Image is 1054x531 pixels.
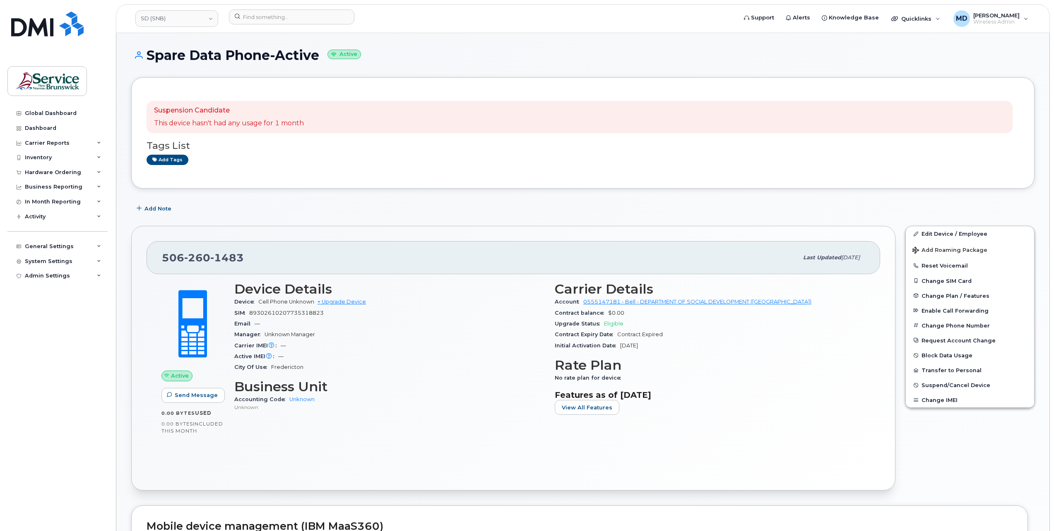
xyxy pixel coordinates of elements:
[555,342,620,349] span: Initial Activation Date
[803,254,841,261] span: Last updated
[131,201,178,216] button: Add Note
[210,251,244,264] span: 1483
[608,310,624,316] span: $0.00
[249,310,324,316] span: 89302610207735318823
[906,378,1034,392] button: Suspend/Cancel Device
[327,50,361,59] small: Active
[583,299,811,305] a: 0555147181 - Bell - DEPARTMENT OF SOCIAL DEVELOPMENT ([GEOGRAPHIC_DATA])
[161,410,195,416] span: 0.00 Bytes
[278,353,284,359] span: —
[234,379,545,394] h3: Business Unit
[906,288,1034,303] button: Change Plan / Features
[555,331,617,337] span: Contract Expiry Date
[234,310,249,316] span: SIM
[161,388,225,403] button: Send Message
[195,410,212,416] span: used
[922,307,989,313] span: Enable Call Forwarding
[841,254,860,261] span: [DATE]
[161,421,193,427] span: 0.00 Bytes
[555,390,865,400] h3: Features as of [DATE]
[555,358,865,373] h3: Rate Plan
[144,205,171,213] span: Add Note
[234,353,278,359] span: Active IMEI
[234,299,258,305] span: Device
[258,299,314,305] span: Cell Phone Unknown
[184,251,210,264] span: 260
[289,396,315,402] a: Unknown
[234,404,545,411] p: Unknown
[234,396,289,402] span: Accounting Code
[562,404,612,411] span: View All Features
[906,258,1034,273] button: Reset Voicemail
[906,333,1034,348] button: Request Account Change
[555,299,583,305] span: Account
[617,331,663,337] span: Contract Expired
[555,310,608,316] span: Contract balance
[906,303,1034,318] button: Enable Call Forwarding
[271,364,303,370] span: Fredericton
[604,321,623,327] span: Eligible
[131,48,1035,62] h1: Spare Data Phone-Active
[234,321,255,327] span: Email
[162,251,244,264] span: 506
[234,331,265,337] span: Manager
[906,226,1034,241] a: Edit Device / Employee
[234,282,545,297] h3: Device Details
[906,348,1034,363] button: Block Data Usage
[171,372,189,380] span: Active
[555,321,604,327] span: Upgrade Status
[906,318,1034,333] button: Change Phone Number
[265,331,315,337] span: Unknown Manager
[234,364,271,370] span: City Of Use
[906,392,1034,407] button: Change IMEI
[555,282,865,297] h3: Carrier Details
[555,375,625,381] span: No rate plan for device
[906,241,1034,258] button: Add Roaming Package
[620,342,638,349] span: [DATE]
[318,299,366,305] a: + Upgrade Device
[922,382,990,388] span: Suspend/Cancel Device
[147,155,188,165] a: Add tags
[555,400,619,415] button: View All Features
[154,106,304,115] p: Suspension Candidate
[255,321,260,327] span: —
[922,292,989,299] span: Change Plan / Features
[281,342,286,349] span: —
[234,342,281,349] span: Carrier IMEI
[906,363,1034,378] button: Transfer to Personal
[912,247,987,255] span: Add Roaming Package
[175,391,218,399] span: Send Message
[154,119,304,128] p: This device hasn't had any usage for 1 month
[147,141,1019,151] h3: Tags List
[906,273,1034,288] button: Change SIM Card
